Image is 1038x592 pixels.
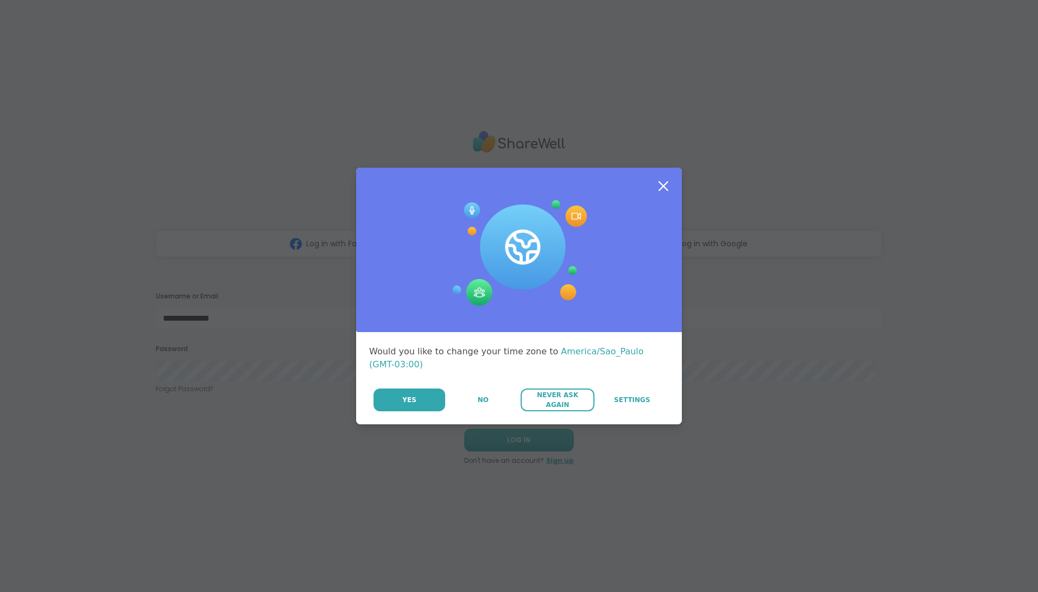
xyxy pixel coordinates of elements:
button: No [446,389,520,411]
div: Would you like to change your time zone to [369,345,669,371]
button: Never Ask Again [521,389,594,411]
button: Yes [374,389,445,411]
a: Settings [596,389,669,411]
span: America/Sao_Paulo (GMT-03:00) [369,346,644,370]
span: Yes [402,395,416,405]
span: No [478,395,489,405]
span: Never Ask Again [526,390,588,410]
span: Settings [614,395,650,405]
img: Session Experience [451,200,587,307]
